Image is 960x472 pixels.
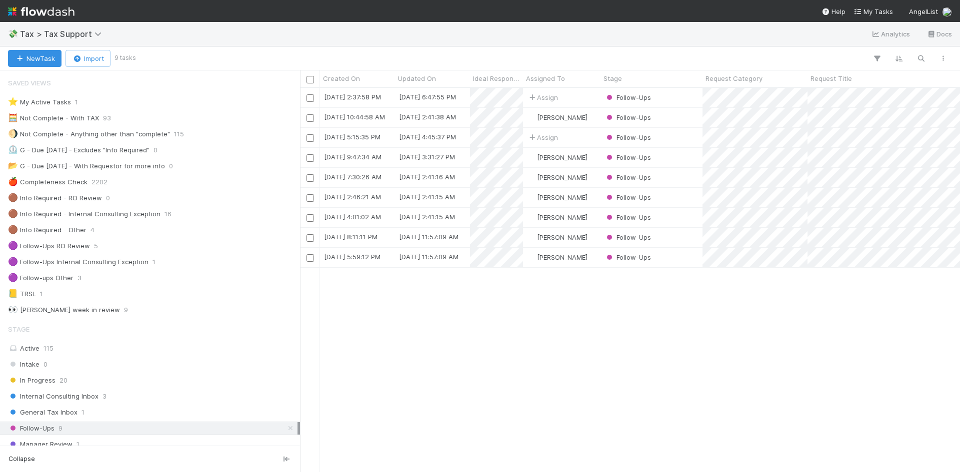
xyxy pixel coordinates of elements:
div: Active [8,342,297,355]
div: [DATE] 7:30:26 AM [324,172,381,182]
img: avatar_37569647-1c78-4889-accf-88c08d42a236.png [527,253,535,261]
span: 🟤 [8,193,18,202]
span: [PERSON_NAME] [537,113,587,121]
span: Tax > Tax Support [20,29,106,39]
div: Follow-Ups [604,132,651,142]
span: 9 [58,422,62,435]
span: Follow-Ups [604,193,651,201]
span: 4 [90,224,94,236]
span: In Progress [8,374,55,387]
span: Stage [8,319,29,339]
span: [PERSON_NAME] [537,213,587,221]
img: avatar_e41e7ae5-e7d9-4d8d-9f56-31b0d7a2f4fd.png [942,7,952,17]
div: [PERSON_NAME] [527,152,587,162]
div: [PERSON_NAME] [527,252,587,262]
span: 🌖 [8,129,18,138]
span: 115 [174,128,184,140]
span: AngelList [909,7,938,15]
div: Follow-Ups [604,232,651,242]
div: [DATE] 2:46:21 AM [324,192,381,202]
div: [DATE] 5:59:12 PM [324,252,380,262]
div: [DATE] 2:41:15 AM [399,192,455,202]
div: [DATE] 2:41:15 AM [399,212,455,222]
div: TRSL [8,288,36,300]
span: Collapse [8,455,35,464]
div: [PERSON_NAME] [527,172,587,182]
span: 5 [94,240,98,252]
div: [PERSON_NAME] [527,192,587,202]
span: 2202 [91,176,107,188]
div: Info Required - Internal Consulting Exception [8,208,160,220]
img: logo-inverted-e16ddd16eac7371096b0.svg [8,3,74,20]
img: avatar_37569647-1c78-4889-accf-88c08d42a236.png [527,233,535,241]
span: 💸 [8,29,18,38]
img: avatar_37569647-1c78-4889-accf-88c08d42a236.png [527,213,535,221]
span: Follow-Ups [604,213,651,221]
div: Follow-Ups [604,112,651,122]
span: 3 [102,390,106,403]
span: Request Title [810,73,852,83]
span: 1 [76,438,79,451]
div: G - Due [DATE] - Excludes "Info Required" [8,144,149,156]
div: [DATE] 2:41:38 AM [399,112,456,122]
span: Intake [8,358,39,371]
span: 🟣 [8,273,18,282]
div: My Active Tasks [8,96,71,108]
span: Follow-Ups [604,173,651,181]
span: General Tax Inbox [8,406,77,419]
a: Docs [926,28,952,40]
img: avatar_d45d11ee-0024-4901-936f-9df0a9cc3b4e.png [527,153,535,161]
div: Follow-Ups RO Review [8,240,90,252]
span: [PERSON_NAME] [537,233,587,241]
input: Toggle Row Selected [306,214,314,222]
button: Import [65,50,110,67]
div: [DATE] 3:31:27 PM [399,152,455,162]
span: Follow-Ups [604,93,651,101]
input: Toggle Row Selected [306,194,314,202]
div: [DATE] 8:11:11 PM [324,232,377,242]
div: Follow-Ups Internal Consulting Exception [8,256,148,268]
span: 20 [59,374,67,387]
div: Info Required - Other [8,224,86,236]
div: Info Required - RO Review [8,192,102,204]
input: Toggle Row Selected [306,134,314,142]
span: 0 [43,358,47,371]
span: Follow-Ups [604,153,651,161]
span: My Tasks [853,7,893,15]
div: Follow-ups Other [8,272,73,284]
span: 🧮 [8,113,18,122]
span: 🟤 [8,209,18,218]
span: 1 [152,256,155,268]
span: Request Category [705,73,762,83]
a: My Tasks [853,6,893,16]
span: Manager Review [8,438,72,451]
div: [DATE] 11:57:09 AM [399,252,458,262]
div: Follow-Ups [604,152,651,162]
input: Toggle Row Selected [306,154,314,162]
span: 0 [153,144,157,156]
div: G - Due [DATE] - With Requestor for more info [8,160,165,172]
span: 3 [77,272,81,284]
div: Follow-Ups [604,192,651,202]
span: Updated On [398,73,436,83]
span: 📂 [8,161,18,170]
input: Toggle All Rows Selected [306,76,314,83]
span: Assign [527,92,558,102]
span: Assigned To [526,73,565,83]
div: [PERSON_NAME] [527,112,587,122]
div: Not Complete - With TAX [8,112,99,124]
input: Toggle Row Selected [306,114,314,122]
span: Created On [323,73,360,83]
input: Toggle Row Selected [306,254,314,262]
div: [PERSON_NAME] [527,232,587,242]
div: Follow-Ups [604,92,651,102]
span: [PERSON_NAME] [537,173,587,181]
span: Follow-Ups [604,233,651,241]
div: [PERSON_NAME] week in review [8,304,120,316]
span: Assign [527,132,558,142]
span: 📒 [8,289,18,298]
div: [DATE] 5:15:35 PM [324,132,380,142]
div: [PERSON_NAME] [527,212,587,222]
span: Stage [603,73,622,83]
